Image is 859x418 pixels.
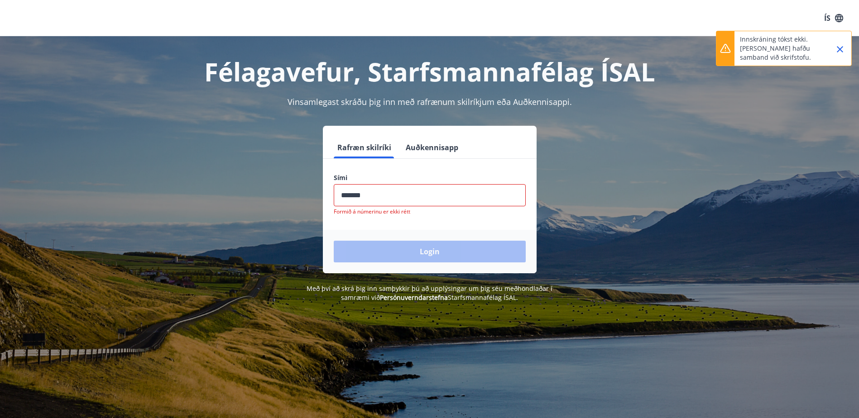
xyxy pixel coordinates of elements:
button: Close [832,42,848,57]
span: Vinsamlegast skráðu þig inn með rafrænum skilríkjum eða Auðkennisappi. [288,96,572,107]
label: Sími [334,173,526,182]
p: Innskráning tókst ekki. [PERSON_NAME] hafðu samband við skrifstofu. [740,35,820,62]
a: Persónuverndarstefna [380,293,448,302]
button: Auðkennisapp [402,137,462,158]
p: Formið á númerinu er ekki rétt [334,208,526,215]
h1: Félagavefur, Starfsmannafélag ÍSAL [115,54,745,89]
button: ÍS [819,10,848,26]
span: Með því að skrá þig inn samþykkir þú að upplýsingar um þig séu meðhöndlaðar í samræmi við Starfsm... [307,284,552,302]
button: Rafræn skilríki [334,137,395,158]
